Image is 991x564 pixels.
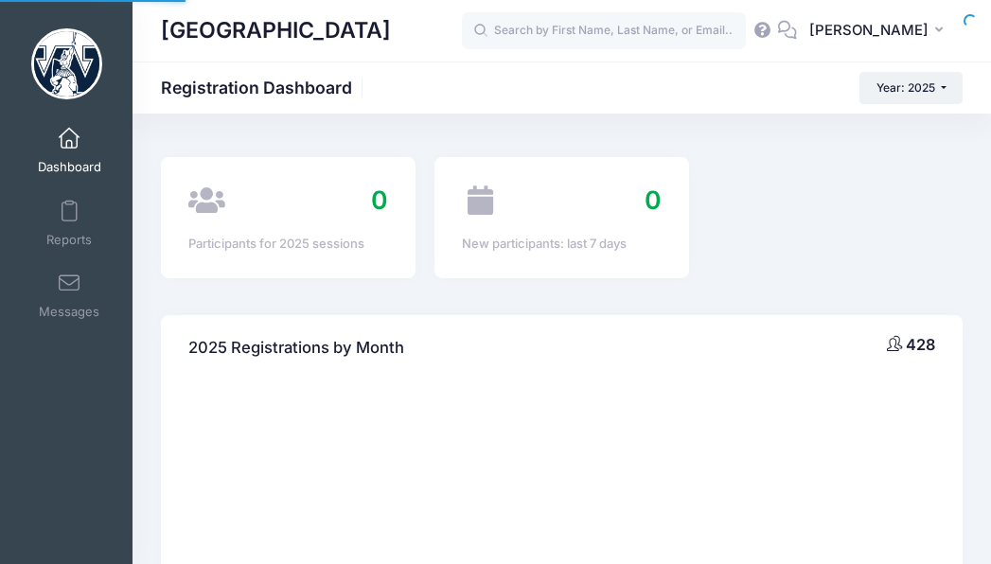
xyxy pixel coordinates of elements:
[39,305,99,321] span: Messages
[161,78,368,97] h1: Registration Dashboard
[906,335,935,354] span: 428
[188,235,388,254] div: Participants for 2025 sessions
[25,190,115,256] a: Reports
[371,185,388,215] span: 0
[25,117,115,184] a: Dashboard
[38,160,101,176] span: Dashboard
[462,235,662,254] div: New participants: last 7 days
[462,12,746,50] input: Search by First Name, Last Name, or Email...
[809,20,929,41] span: [PERSON_NAME]
[46,232,92,248] span: Reports
[31,28,102,99] img: Westminster College
[876,80,935,95] span: Year: 2025
[188,321,404,375] h4: 2025 Registrations by Month
[161,9,391,53] h1: [GEOGRAPHIC_DATA]
[797,9,963,53] button: [PERSON_NAME]
[859,72,963,104] button: Year: 2025
[645,185,662,215] span: 0
[25,262,115,328] a: Messages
